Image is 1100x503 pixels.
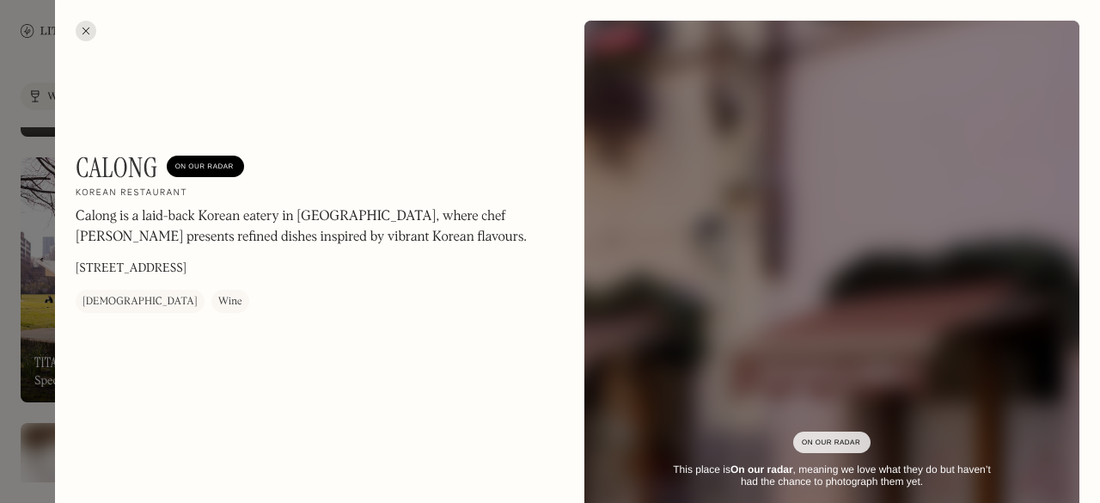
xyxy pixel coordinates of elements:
div: Wine [218,293,242,310]
h2: Korean restaurant [76,187,187,199]
strong: On our radar [730,463,793,475]
div: This place is , meaning we love what they do but haven’t had the chance to photograph them yet. [663,463,1000,488]
h1: Calong [76,151,158,184]
div: On Our Radar [175,158,235,175]
p: [STREET_ADDRESS] [76,260,186,278]
div: On Our Radar [802,434,862,451]
p: Calong is a laid-back Korean eatery in [GEOGRAPHIC_DATA], where chef [PERSON_NAME] presents refin... [76,206,540,248]
div: [DEMOGRAPHIC_DATA] [82,293,198,310]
